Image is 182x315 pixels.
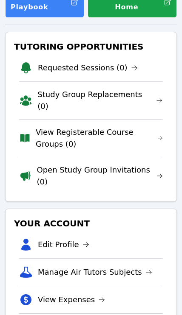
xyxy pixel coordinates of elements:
[36,126,163,150] a: View Registerable Course Groups (0)
[38,239,89,251] a: Edit Profile
[12,216,170,231] h3: Your Account
[38,62,138,74] a: Requested Sessions (0)
[38,294,105,306] a: View Expenses
[37,89,163,112] a: Study Group Replacements (0)
[12,39,170,54] h3: Tutoring Opportunities
[38,266,152,278] a: Manage Air Tutors Subjects
[37,164,163,188] a: Open Study Group Invitations (0)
